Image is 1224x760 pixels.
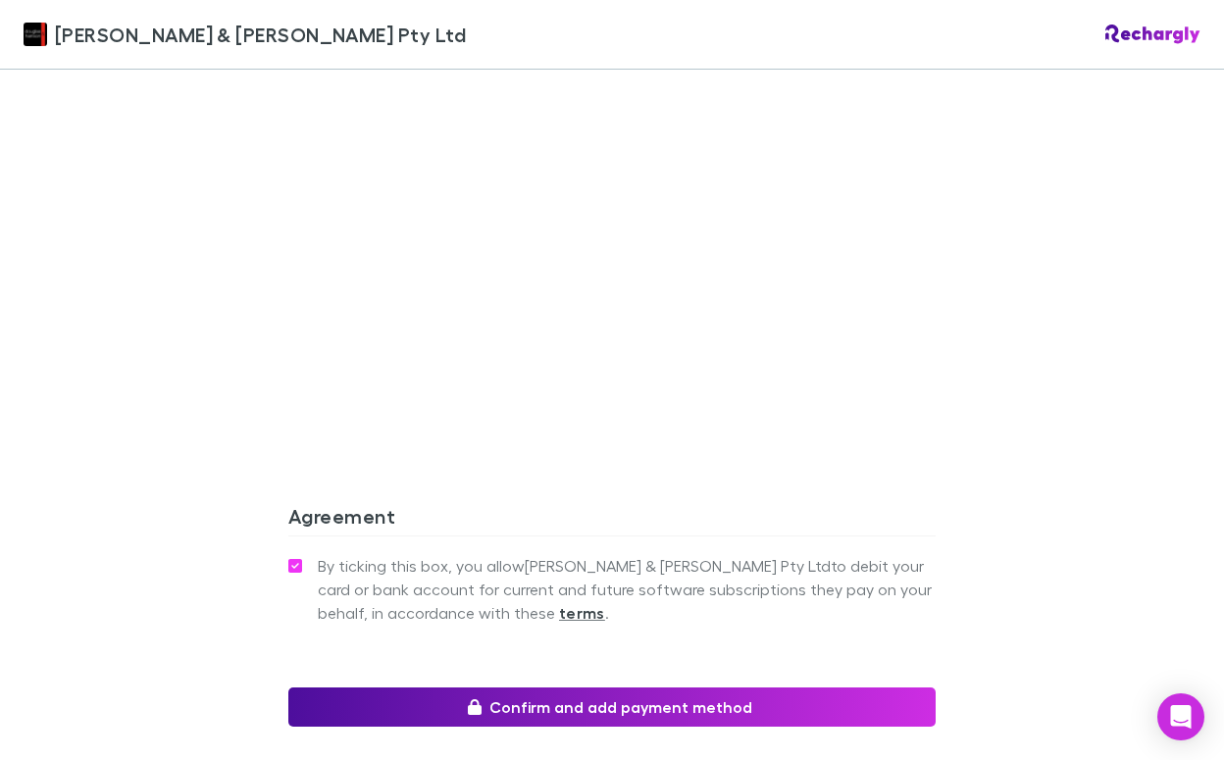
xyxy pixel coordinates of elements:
h3: Agreement [288,504,936,535]
span: [PERSON_NAME] & [PERSON_NAME] Pty Ltd [55,20,466,49]
div: Open Intercom Messenger [1157,693,1204,740]
img: Douglas & Harrison Pty Ltd's Logo [24,23,47,46]
span: By ticking this box, you allow [PERSON_NAME] & [PERSON_NAME] Pty Ltd to debit your card or bank a... [318,554,936,625]
button: Confirm and add payment method [288,687,936,727]
strong: terms [559,603,605,623]
img: Rechargly Logo [1105,25,1200,44]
